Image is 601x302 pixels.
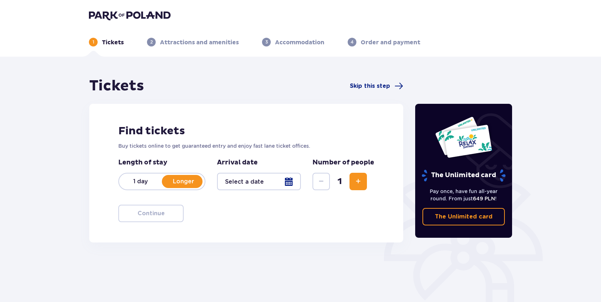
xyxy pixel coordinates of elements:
span: 1 [331,176,348,187]
p: 1 day [119,177,162,185]
div: 4Order and payment [348,38,420,46]
p: Order and payment [361,38,420,46]
h1: Tickets [89,77,144,95]
p: 4 [351,39,353,45]
p: The Unlimited card [421,169,506,182]
p: The Unlimited card [435,213,492,221]
p: Tickets [102,38,124,46]
p: Pay once, have fun all-year round. From just ! [422,188,505,202]
img: Two entry cards to Suntago with the word 'UNLIMITED RELAX', featuring a white background with tro... [435,116,492,158]
p: 1 [93,39,94,45]
p: Length of stay [118,158,205,167]
p: 2 [150,39,153,45]
p: Continue [138,209,165,217]
button: Decrease [312,173,330,190]
div: 1Tickets [89,38,124,46]
p: Attractions and amenities [160,38,239,46]
div: 2Attractions and amenities [147,38,239,46]
h2: Find tickets [118,124,374,138]
span: 649 PLN [473,196,495,201]
button: Continue [118,205,184,222]
p: Accommodation [275,38,324,46]
p: 3 [265,39,268,45]
p: Longer [162,177,205,185]
p: Buy tickets online to get guaranteed entry and enjoy fast lane ticket offices. [118,142,374,150]
a: Skip this step [350,82,403,90]
img: Park of Poland logo [89,10,171,20]
span: Skip this step [350,82,390,90]
p: Arrival date [217,158,258,167]
a: The Unlimited card [422,208,505,225]
button: Increase [349,173,367,190]
p: Number of people [312,158,374,167]
div: 3Accommodation [262,38,324,46]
